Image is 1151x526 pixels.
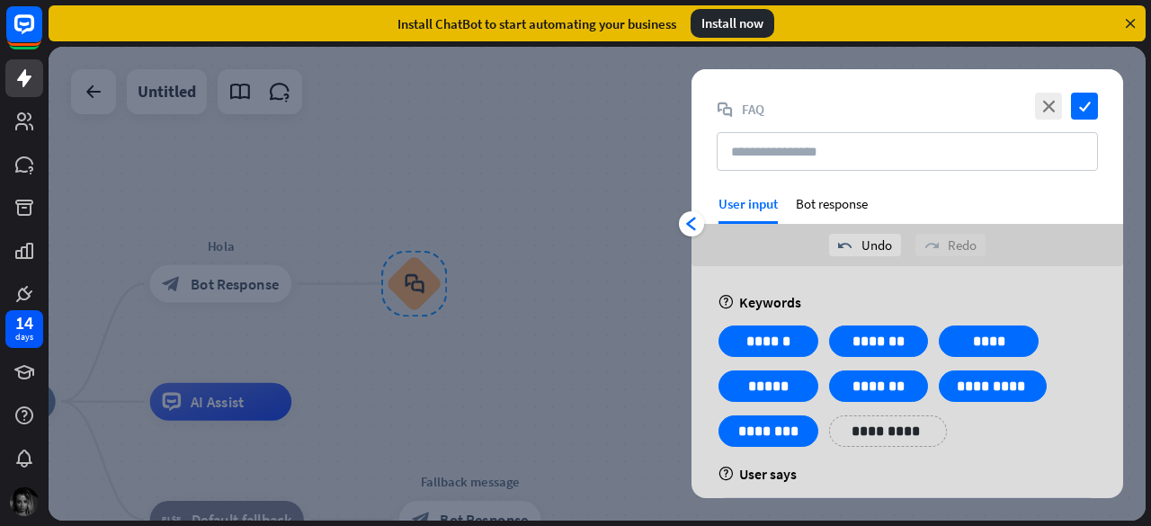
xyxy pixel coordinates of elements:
div: days [15,331,33,343]
div: Undo [829,234,901,256]
i: block_faq [717,102,733,118]
i: close [1035,93,1062,120]
i: check [1071,93,1098,120]
a: 14 days [5,310,43,348]
i: help [718,467,734,481]
i: redo [924,238,939,253]
i: undo [838,238,852,253]
div: Bot response [796,195,868,224]
div: Install ChatBot to start automating your business [397,15,676,32]
span: FAQ [742,101,764,118]
div: 14 [15,315,33,331]
i: help [718,295,734,309]
i: arrowhead_left [684,217,699,231]
button: Open LiveChat chat widget [14,7,68,61]
div: Redo [915,234,986,256]
div: User input [718,195,778,212]
div: User says [718,465,1096,483]
div: Keywords [718,293,1096,311]
div: Install now [691,9,774,38]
